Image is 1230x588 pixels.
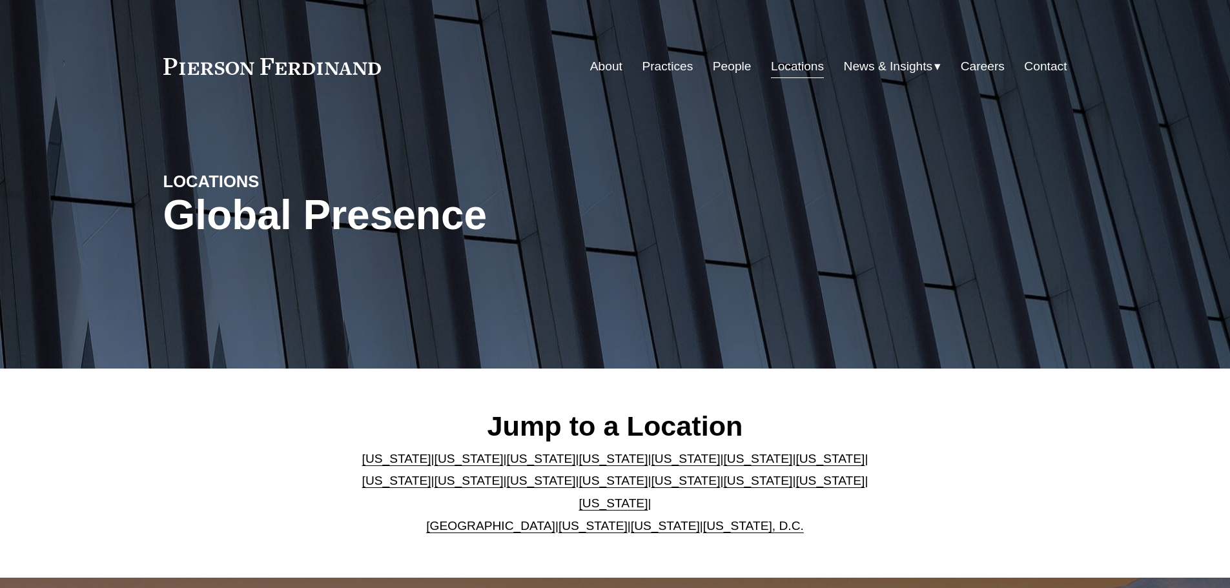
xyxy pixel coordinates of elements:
a: folder dropdown [844,54,941,79]
h4: LOCATIONS [163,171,389,192]
a: [US_STATE] [362,474,431,487]
a: [US_STATE] [507,452,576,465]
a: Practices [642,54,693,79]
a: [US_STATE], D.C. [703,519,804,532]
a: [GEOGRAPHIC_DATA] [426,519,555,532]
a: People [713,54,752,79]
a: [US_STATE] [579,474,648,487]
a: [US_STATE] [651,474,720,487]
a: Contact [1024,54,1067,79]
a: Locations [771,54,824,79]
span: News & Insights [844,56,933,78]
a: [US_STATE] [435,474,504,487]
h1: Global Presence [163,192,766,239]
a: [US_STATE] [507,474,576,487]
a: [US_STATE] [723,474,792,487]
a: [US_STATE] [579,452,648,465]
a: [US_STATE] [631,519,700,532]
h2: Jump to a Location [351,409,879,443]
a: [US_STATE] [362,452,431,465]
a: [US_STATE] [435,452,504,465]
p: | | | | | | | | | | | | | | | | | | [351,448,879,537]
a: [US_STATE] [559,519,628,532]
a: [US_STATE] [579,496,648,510]
a: [US_STATE] [723,452,792,465]
a: [US_STATE] [795,452,865,465]
a: [US_STATE] [651,452,720,465]
a: Careers [961,54,1005,79]
a: About [590,54,622,79]
a: [US_STATE] [795,474,865,487]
